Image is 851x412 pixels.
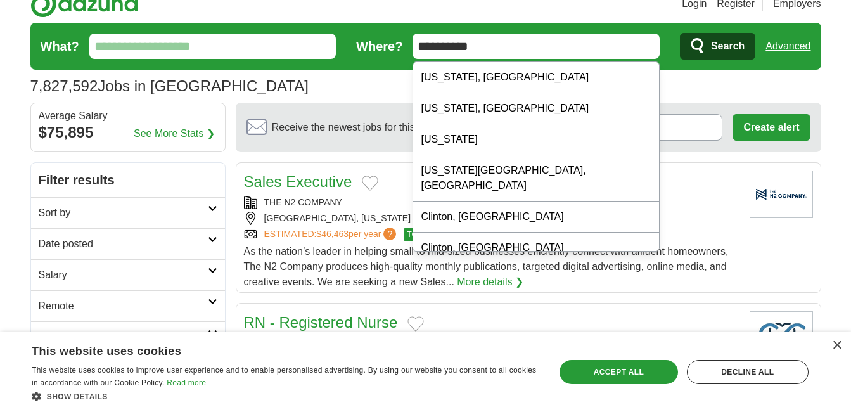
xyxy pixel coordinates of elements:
[687,360,809,384] div: Decline all
[31,228,225,259] a: Date posted
[362,176,378,191] button: Add to favorite jobs
[413,155,659,202] div: [US_STATE][GEOGRAPHIC_DATA], [GEOGRAPHIC_DATA]
[413,202,659,233] div: Clinton, [GEOGRAPHIC_DATA]
[41,37,79,56] label: What?
[356,37,402,56] label: Where?
[39,111,217,121] div: Average Salary
[32,366,536,387] span: This website uses cookies to improve user experience and to enable personalised advertising. By u...
[560,360,678,384] div: Accept all
[413,62,659,93] div: [US_STATE], [GEOGRAPHIC_DATA]
[39,236,208,252] h2: Date posted
[31,321,225,352] a: Location
[39,330,208,345] h2: Location
[832,341,841,351] div: Close
[750,171,813,218] img: Company logo
[39,205,208,221] h2: Sort by
[244,196,739,209] div: THE N2 COMPANY
[134,126,215,141] a: See More Stats ❯
[680,33,755,60] button: Search
[39,299,208,314] h2: Remote
[413,233,659,264] div: Clinton, [GEOGRAPHIC_DATA]
[47,392,108,401] span: Show details
[32,390,539,402] div: Show details
[316,229,349,239] span: $46,463
[765,34,810,59] a: Advanced
[31,290,225,321] a: Remote
[31,163,225,197] h2: Filter results
[407,316,424,332] button: Add to favorite jobs
[244,212,739,225] div: [GEOGRAPHIC_DATA], [US_STATE]
[457,274,523,290] a: More details ❯
[244,314,398,331] a: RN - Registered Nurse
[413,124,659,155] div: [US_STATE]
[32,340,508,359] div: This website uses cookies
[39,267,208,283] h2: Salary
[711,34,745,59] span: Search
[31,259,225,290] a: Salary
[244,246,729,287] span: As the nation’s leader in helping small to mid-sized businesses efficiently connect with affluent...
[39,121,217,144] div: $75,895
[264,228,399,241] a: ESTIMATED:$46,463per year?
[30,75,98,98] span: 7,827,592
[244,173,352,190] a: Sales Executive
[404,228,454,241] span: TOP MATCH
[30,77,309,94] h1: Jobs in [GEOGRAPHIC_DATA]
[413,93,659,124] div: [US_STATE], [GEOGRAPHIC_DATA]
[750,311,813,359] img: Company logo
[383,228,396,240] span: ?
[31,197,225,228] a: Sort by
[167,378,206,387] a: Read more, opens a new window
[733,114,810,141] button: Create alert
[272,120,489,135] span: Receive the newest jobs for this search :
